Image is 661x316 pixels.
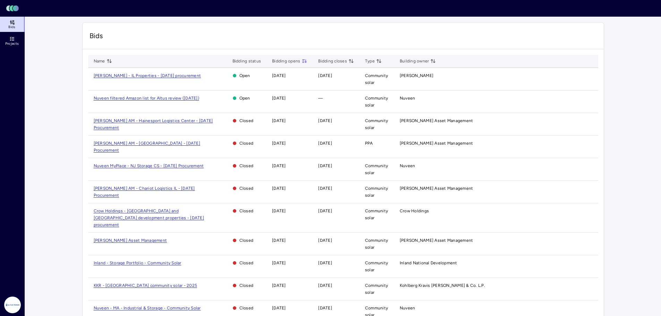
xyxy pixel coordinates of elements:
a: KKR - [GEOGRAPHIC_DATA] community solar - 2025 [94,283,197,288]
span: Closed [232,305,261,311]
a: Nuveen filtered Amazon list for Altus review ([DATE]) [94,96,199,101]
td: Community solar [359,181,394,203]
button: toggle sorting [430,58,436,64]
time: [DATE] [272,73,286,78]
td: [PERSON_NAME] Asset Management [394,181,598,203]
time: [DATE] [272,118,286,123]
td: Nuveen [394,158,598,181]
td: Community solar [359,255,394,278]
span: Type [365,58,382,65]
td: Community solar [359,113,394,136]
td: Kohlberg Kravis [PERSON_NAME] & Co. L.P. [394,278,598,300]
td: [PERSON_NAME] Asset Management [394,136,598,158]
a: Nuveen MyPlace - NJ Storage CS - [DATE] Procurement [94,163,204,168]
time: [DATE] [272,238,286,243]
a: Crow Holdings - [GEOGRAPHIC_DATA] and [GEOGRAPHIC_DATA] development properties - [DATE] procurement [94,208,204,227]
a: Nuveen - MA - Industrial & Storage - Community Solar [94,306,201,310]
td: PPA [359,136,394,158]
time: [DATE] [272,186,286,191]
td: Community solar [359,203,394,233]
a: Inland - Storage Portfolio - Community Solar [94,261,181,265]
button: toggle sorting [348,58,354,64]
span: Closed [232,207,261,214]
span: Closed [232,259,261,266]
button: toggle sorting [376,58,382,64]
time: [DATE] [318,238,332,243]
span: Closed [232,185,261,192]
td: Community solar [359,91,394,113]
td: Nuveen [394,91,598,113]
span: Projects [5,42,19,46]
span: Closed [232,237,261,244]
td: — [313,91,359,113]
td: Inland National Development [394,255,598,278]
td: Community solar [359,68,394,91]
a: [PERSON_NAME] - IL Properties - [DATE] procurement [94,73,201,78]
span: Bidding opens [272,58,307,65]
a: [PERSON_NAME] AM - [GEOGRAPHIC_DATA] - [DATE] Procurement [94,141,200,153]
time: [DATE] [318,141,332,146]
span: Closed [232,162,261,169]
time: [DATE] [318,73,332,78]
td: [PERSON_NAME] [394,68,598,91]
time: [DATE] [318,163,332,168]
time: [DATE] [272,163,286,168]
time: [DATE] [318,306,332,310]
span: Bids [90,31,597,41]
button: toggle sorting [302,58,307,64]
td: Crow Holdings [394,203,598,233]
span: Closed [232,140,261,147]
span: Open [232,95,261,102]
time: [DATE] [318,261,332,265]
span: Bids [8,25,15,29]
time: [DATE] [272,261,286,265]
time: [DATE] [272,141,286,146]
span: Bidding closes [318,58,354,65]
a: [PERSON_NAME] AM - Chariot Logistics IL - [DATE] Procurement [94,186,195,198]
time: [DATE] [318,283,332,288]
time: [DATE] [272,208,286,213]
span: Open [232,72,261,79]
time: [DATE] [318,118,332,123]
time: [DATE] [272,283,286,288]
img: Altus Power [4,297,21,313]
button: toggle sorting [107,58,112,64]
td: Community solar [359,158,394,181]
span: Name [94,58,112,65]
span: Closed [232,117,261,124]
time: [DATE] [318,186,332,191]
td: [PERSON_NAME] Asset Management [394,113,598,136]
a: [PERSON_NAME] AM - Hainesport Logistics Center - [DATE] Procurement [94,118,213,130]
span: Bidding status [232,58,261,65]
time: [DATE] [318,208,332,213]
span: Closed [232,282,261,289]
time: [DATE] [272,96,286,101]
td: Community solar [359,233,394,255]
span: Building owner [400,58,436,65]
td: [PERSON_NAME] Asset Management [394,233,598,255]
td: Community solar [359,278,394,300]
time: [DATE] [272,306,286,310]
a: [PERSON_NAME] Asset Management [94,238,167,243]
